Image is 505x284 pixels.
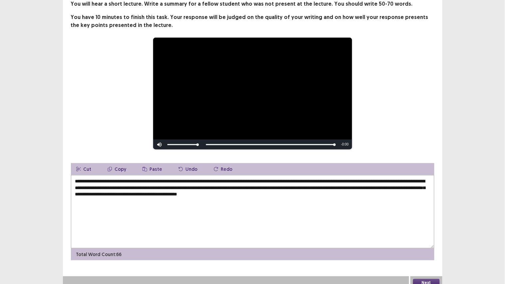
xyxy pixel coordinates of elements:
[76,251,122,258] p: Total Word Count: 66
[208,163,238,175] button: Redo
[153,38,352,149] div: Video Player
[102,163,132,175] button: Copy
[167,144,198,145] div: Volume Level
[153,140,166,149] button: Mute
[173,163,203,175] button: Undo
[137,163,168,175] button: Paste
[71,163,97,175] button: Cut
[341,142,342,146] span: -
[342,142,349,146] span: 0:00
[71,13,434,29] p: You have 10 minutes to finish this task. Your response will be judged on the quality of your writ...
